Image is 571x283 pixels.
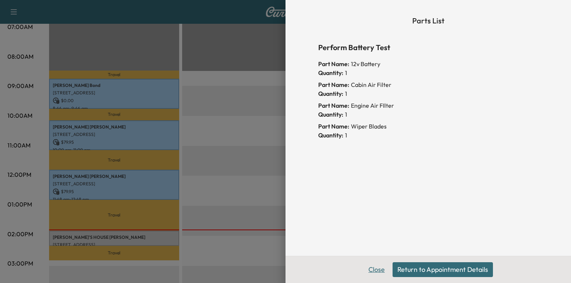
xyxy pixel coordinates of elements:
button: Close [364,262,390,277]
div: 1 [318,89,538,98]
span: Quantity: [318,89,343,98]
div: Engine Air FIlter [318,101,538,110]
div: 12v Battery [318,59,538,68]
span: Part Name: [318,59,349,68]
div: 1 [318,131,538,140]
div: Wiper Blades [318,122,538,131]
div: 1 [318,68,538,77]
span: Quantity: [318,131,343,140]
h6: Parts List [318,15,538,27]
div: Cabin Air Filter [318,80,538,89]
span: Part Name: [318,122,349,131]
h6: Perform Battery Test [318,42,538,53]
span: Quantity: [318,68,343,77]
div: 1 [318,110,538,119]
span: Quantity: [318,110,343,119]
span: Part Name: [318,80,349,89]
button: Return to Appointment Details [393,262,493,277]
span: Part Name: [318,101,349,110]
